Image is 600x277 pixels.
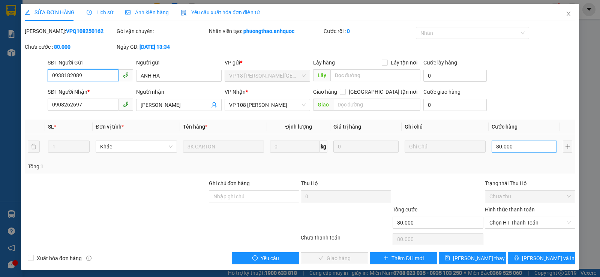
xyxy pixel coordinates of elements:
span: Giao hàng [313,89,337,95]
span: exclamation-circle [252,255,258,261]
input: Dọc đường [330,69,421,81]
span: VP 18 Nguyễn Thái Bình - Quận 1 [229,70,306,81]
div: Chưa cước : [25,43,115,51]
span: VP Nhận [225,89,246,95]
button: Close [558,4,579,25]
div: Tổng: 1 [28,162,232,171]
span: user-add [211,102,217,108]
span: Khác [100,141,172,152]
input: VD: Bàn, Ghế [183,141,264,153]
button: checkGiao hàng [301,252,368,264]
input: Ghi chú đơn hàng [209,190,299,202]
div: [PERSON_NAME]: [25,27,115,35]
div: Người nhận [136,88,222,96]
b: 0 [347,28,350,34]
div: Ngày GD: [117,43,207,51]
span: save [445,255,450,261]
button: plusThêm ĐH mới [370,252,437,264]
span: phone [123,101,129,107]
span: Xuất hóa đơn hàng [34,254,85,262]
div: Gói vận chuyển: [117,27,207,35]
span: Lấy hàng [313,60,335,66]
th: Ghi chú [402,120,489,134]
span: Yêu cầu xuất hóa đơn điện tử [181,9,260,15]
div: Cước rồi : [324,27,414,35]
span: printer [514,255,519,261]
span: Lấy [313,69,330,81]
button: exclamation-circleYêu cầu [232,252,299,264]
div: Chưa thanh toán [300,234,392,247]
span: clock-circle [87,10,92,15]
div: SĐT Người Gửi [48,58,133,67]
input: Cước giao hàng [423,99,487,111]
span: Giá trị hàng [333,124,361,130]
b: VPQ108250162 [66,28,103,34]
input: Cước lấy hàng [423,70,487,82]
b: 80.000 [54,44,70,50]
div: Nhân viên tạo: [209,27,322,35]
b: [DATE] 13:34 [139,44,170,50]
span: Giao [313,99,333,111]
input: 0 [333,141,399,153]
input: Dọc đường [333,99,421,111]
button: plus [563,141,572,153]
div: Trạng thái Thu Hộ [485,179,575,187]
span: Yêu cầu [261,254,279,262]
span: SỬA ĐƠN HÀNG [25,9,75,15]
button: printer[PERSON_NAME] và In [508,252,575,264]
button: save[PERSON_NAME] thay đổi [439,252,506,264]
span: Đơn vị tính [96,124,124,130]
span: Thu Hộ [301,180,318,186]
span: Chưa thu [489,191,571,202]
span: VP 108 Lê Hồng Phong - Vũng Tàu [229,99,306,111]
span: plus [383,255,388,261]
span: Định lượng [285,124,312,130]
span: kg [320,141,327,153]
span: [PERSON_NAME] thay đổi [453,254,513,262]
span: [PERSON_NAME] và In [522,254,574,262]
label: Cước lấy hàng [423,60,457,66]
span: close [565,11,571,17]
span: Lịch sử [87,9,113,15]
label: Hình thức thanh toán [485,207,535,213]
input: Ghi Chú [405,141,486,153]
div: Người gửi [136,58,222,67]
img: icon [181,10,187,16]
span: Ảnh kiện hàng [125,9,169,15]
label: Ghi chú đơn hàng [209,180,250,186]
div: VP gửi [225,58,310,67]
span: picture [125,10,130,15]
span: Tên hàng [183,124,207,130]
span: Chọn HT Thanh Toán [489,217,571,228]
span: Lấy tận nơi [388,58,420,67]
button: delete [28,141,40,153]
span: Cước hàng [492,124,517,130]
span: phone [123,72,129,78]
b: phuongthao.anhquoc [243,28,294,34]
span: info-circle [86,256,91,261]
span: edit [25,10,30,15]
span: Tổng cước [393,207,417,213]
span: Thêm ĐH mới [391,254,423,262]
div: SĐT Người Nhận [48,88,133,96]
span: SL [48,124,54,130]
label: Cước giao hàng [423,89,460,95]
span: [GEOGRAPHIC_DATA] tận nơi [346,88,420,96]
